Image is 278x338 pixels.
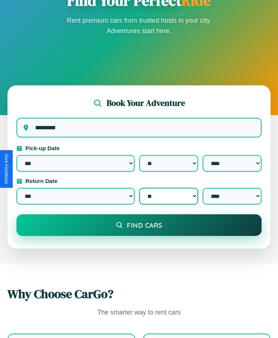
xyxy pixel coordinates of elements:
label: Return Date [16,178,262,184]
p: The smarter way to rent cars [7,307,271,319]
h2: Why Choose CarGo? [7,286,271,302]
label: Pick-up Date [16,145,262,151]
p: Rent premium cars from trusted hosts in your city. Adventures start here. [65,15,214,36]
h2: Book Your Adventure [107,97,185,109]
button: Find Cars [16,214,262,236]
div: Give Feedback [4,154,9,184]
